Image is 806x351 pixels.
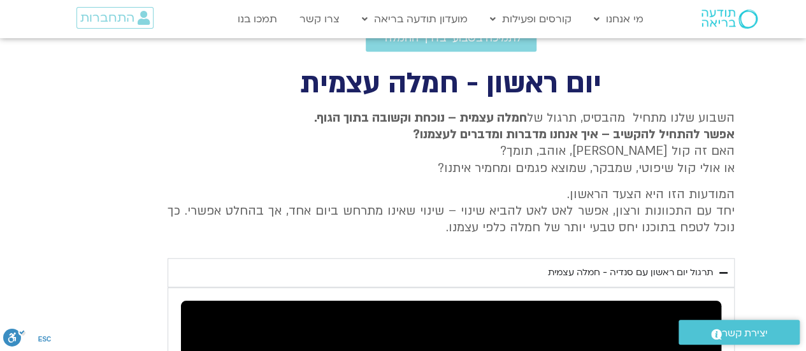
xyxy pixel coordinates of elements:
img: תודעה בריאה [702,10,758,29]
span: יצירת קשר [722,325,768,342]
a: יצירת קשר [679,320,800,345]
summary: תרגול יום ראשון עם סנדיה - חמלה עצמית [168,258,735,287]
a: קורסים ופעילות [484,7,578,31]
strong: חמלה עצמית – נוכחת וקשובה בתוך הגוף. אפשר להתחיל להקשיב – איך אנחנו מדברות ומדברים לעצמנו? [314,110,735,143]
a: צרו קשר [293,7,346,31]
span: התחברות [80,11,134,25]
span: לתמיכה בשבוע ״בדרך החמלה״ [381,32,521,44]
p: השבוע שלנו מתחיל מהבסיס, תרגול של האם זה קול [PERSON_NAME], אוהב, תומך? או אולי קול שיפוטי, שמבקר... [168,110,735,177]
a: התחברות [76,7,154,29]
a: מועדון תודעה בריאה [356,7,474,31]
p: המודעות הזו היא הצעד הראשון. יחד עם התכוונות ורצון, אפשר לאט לאט להביא שינוי – שינוי שאינו מתרחש ... [168,186,735,236]
a: מי אנחנו [587,7,650,31]
div: תרגול יום ראשון עם סנדיה - חמלה עצמית [548,265,713,280]
a: תמכו בנו [231,7,284,31]
h2: יום ראשון - חמלה עצמית [168,71,735,97]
